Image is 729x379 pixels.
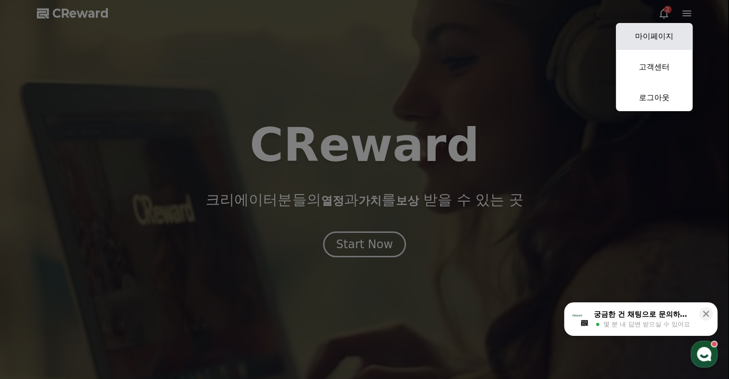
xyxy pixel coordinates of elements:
[616,54,693,80] a: 고객센터
[88,314,99,322] span: 대화
[30,314,36,322] span: 홈
[63,299,124,323] a: 대화
[148,314,160,322] span: 설정
[3,299,63,323] a: 홈
[616,23,693,111] button: 마이페이지 고객센터 로그아웃
[616,23,693,50] a: 마이페이지
[616,84,693,111] a: 로그아웃
[124,299,184,323] a: 설정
